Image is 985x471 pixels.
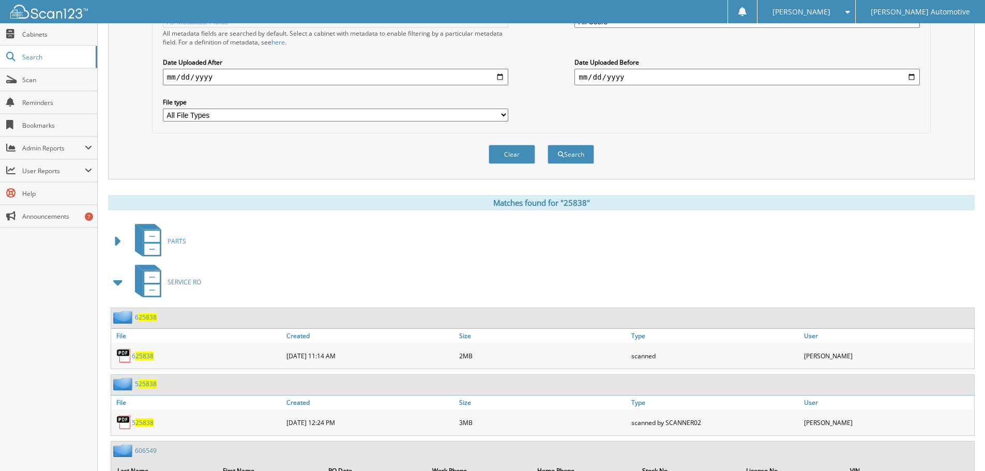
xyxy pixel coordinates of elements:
span: 25838 [139,313,157,322]
span: Announcements [22,212,92,221]
span: SERVICE RO [168,278,201,286]
div: [PERSON_NAME] [801,412,974,433]
span: Help [22,189,92,198]
div: Matches found for "25838" [108,195,975,210]
img: PDF.png [116,415,132,430]
a: here [271,38,285,47]
a: Type [629,396,801,409]
a: 525838 [135,379,157,388]
a: File [111,329,284,343]
div: 3MB [457,412,629,433]
div: [DATE] 11:14 AM [284,345,457,366]
button: Clear [489,145,535,164]
span: Bookmarks [22,121,92,130]
span: PARTS [168,237,186,246]
img: folder2.png [113,311,135,324]
div: All metadata fields are searched by default. Select a cabinet with metadata to enable filtering b... [163,29,508,47]
span: 25838 [135,352,154,360]
span: [PERSON_NAME] [772,9,830,15]
label: File type [163,98,508,107]
a: PARTS [129,221,186,262]
a: Size [457,329,629,343]
span: Search [22,53,90,62]
img: folder2.png [113,377,135,390]
label: Date Uploaded After [163,58,508,67]
div: scanned [629,345,801,366]
label: Date Uploaded Before [574,58,920,67]
span: 25838 [135,418,154,427]
span: Scan [22,75,92,84]
img: folder2.png [113,444,135,457]
span: Cabinets [22,30,92,39]
iframe: Chat Widget [933,421,985,471]
div: 2MB [457,345,629,366]
span: User Reports [22,166,85,175]
span: Admin Reports [22,144,85,153]
div: [DATE] 12:24 PM [284,412,457,433]
a: Type [629,329,801,343]
div: [PERSON_NAME] [801,345,974,366]
a: 625838 [132,352,154,360]
img: scan123-logo-white.svg [10,5,88,19]
div: 7 [85,212,93,221]
a: User [801,396,974,409]
div: scanned by SCANNER02 [629,412,801,433]
a: 625838 [135,313,157,322]
a: User [801,329,974,343]
a: Created [284,329,457,343]
span: [PERSON_NAME] Automotive [871,9,970,15]
img: PDF.png [116,348,132,363]
input: end [574,69,920,85]
a: 525838 [132,418,154,427]
a: Created [284,396,457,409]
a: Size [457,396,629,409]
a: 606549 [135,446,157,455]
a: SERVICE RO [129,262,201,302]
span: 25838 [139,379,157,388]
input: start [163,69,508,85]
button: Search [548,145,594,164]
a: File [111,396,284,409]
span: Reminders [22,98,92,107]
